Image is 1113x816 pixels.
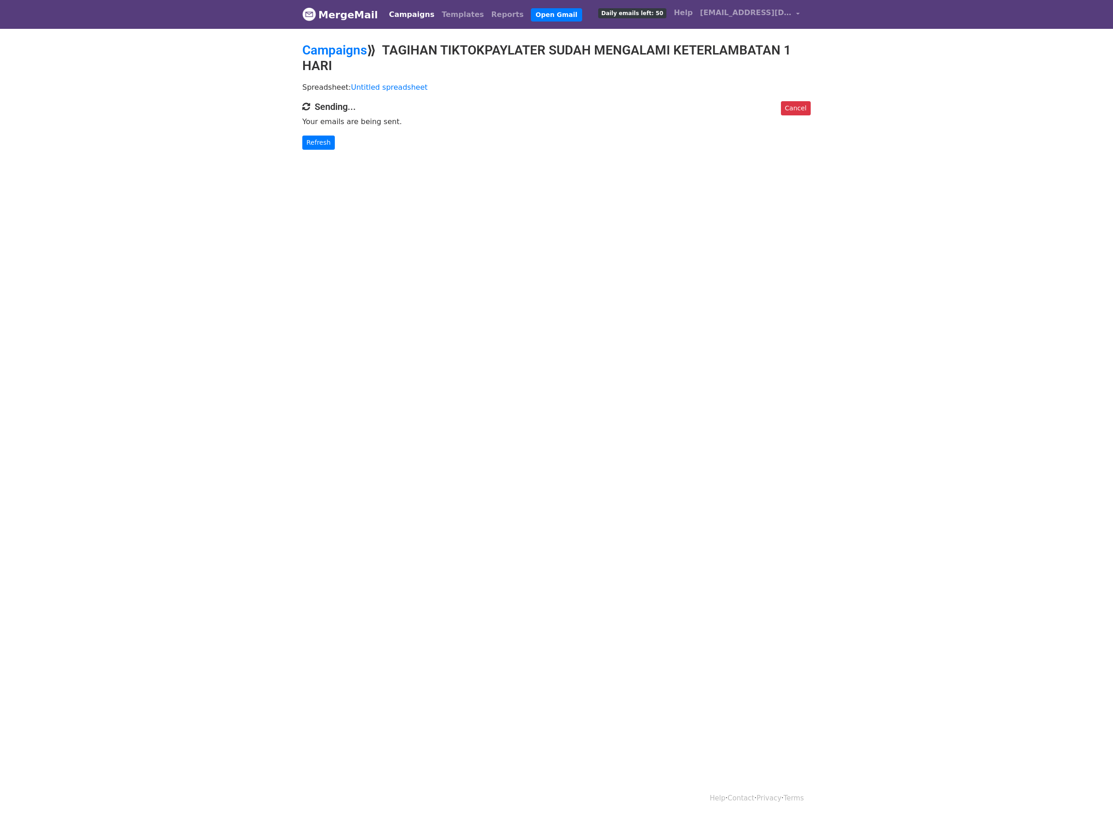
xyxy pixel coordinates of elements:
[302,117,811,126] p: Your emails are being sent.
[302,43,811,73] h2: ⟫ TAGIHAN TIKTOKPAYLATER SUDAH MENGALAMI KETERLAMBATAN 1 HARI
[710,794,726,802] a: Help
[351,83,427,92] a: Untitled spreadsheet
[784,794,804,802] a: Terms
[595,4,670,22] a: Daily emails left: 50
[598,8,666,18] span: Daily emails left: 50
[302,5,378,24] a: MergeMail
[757,794,781,802] a: Privacy
[385,5,438,24] a: Campaigns
[700,7,791,18] span: [EMAIL_ADDRESS][DOMAIN_NAME]
[781,101,811,115] a: Cancel
[438,5,487,24] a: Templates
[302,43,367,58] a: Campaigns
[302,136,335,150] a: Refresh
[670,4,696,22] a: Help
[302,101,811,112] h4: Sending...
[696,4,803,25] a: [EMAIL_ADDRESS][DOMAIN_NAME]
[728,794,754,802] a: Contact
[488,5,528,24] a: Reports
[531,8,582,22] a: Open Gmail
[302,82,811,92] p: Spreadsheet:
[302,7,316,21] img: MergeMail logo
